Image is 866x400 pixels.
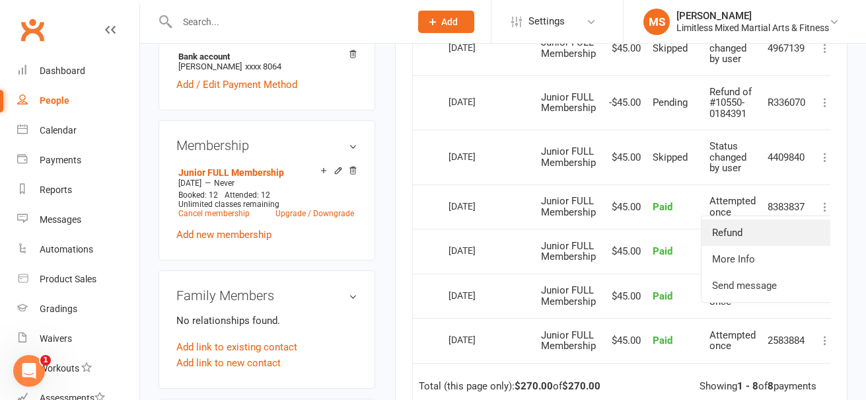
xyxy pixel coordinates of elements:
td: 2583884 [762,318,811,363]
a: Add new membership [176,229,271,241]
a: Gradings [17,294,139,324]
span: Never [214,179,235,188]
strong: 8 [768,380,774,392]
a: More Info [702,246,832,272]
span: Skipped [653,42,688,54]
a: Workouts [17,354,139,383]
td: -$45.00 [602,75,647,130]
span: Junior FULL Membership [541,195,596,218]
a: Junior FULL Membership [178,167,284,178]
a: Clubworx [16,13,49,46]
a: Calendar [17,116,139,145]
span: Status changed by user [709,140,746,174]
a: Waivers [17,324,139,354]
span: Junior FULL Membership [541,91,596,114]
a: Dashboard [17,56,139,86]
span: [DATE] [178,179,201,188]
span: Unlimited classes remaining [178,200,279,209]
span: Attended: 12 [225,190,270,200]
div: Refund of #10550-0184391 [709,87,756,120]
strong: Bank account [178,52,351,61]
div: Gradings [40,303,77,314]
td: 8383837 [762,184,811,229]
a: Automations [17,235,139,264]
div: Calendar [40,125,77,136]
td: 4967139 [762,20,811,75]
div: Workouts [40,363,79,374]
a: Reports [17,175,139,205]
a: Send message [702,272,832,299]
td: $45.00 [602,318,647,363]
a: Add link to new contact [176,355,281,371]
div: Payments [40,155,81,165]
div: [DATE] [449,240,509,260]
div: People [40,95,69,106]
strong: 1 - 8 [737,380,758,392]
a: Cancel membership [178,209,250,218]
h3: Family Members [176,288,357,303]
p: No relationships found. [176,313,357,329]
a: Refund [702,220,832,246]
div: [DATE] [449,91,509,112]
div: MS [643,9,670,35]
td: $45.00 [602,184,647,229]
span: Settings [528,7,565,36]
span: Skipped [653,151,688,163]
a: Payments [17,145,139,175]
div: Product Sales [40,274,96,284]
div: [DATE] [449,196,509,216]
td: $45.00 [602,130,647,184]
span: Paid [653,290,672,302]
span: Junior FULL Membership [541,329,596,352]
span: Paid [653,335,672,346]
div: Showing of payments [700,381,816,392]
a: Product Sales [17,264,139,294]
div: Limitless Mixed Martial Arts & Fitness [676,22,829,34]
a: Add / Edit Payment Method [176,77,297,93]
a: Upgrade / Downgrade [275,209,354,218]
li: [PERSON_NAME] [176,50,357,73]
a: Messages [17,205,139,235]
div: Dashboard [40,65,85,76]
strong: $270.00 [562,380,600,392]
div: Messages [40,214,81,225]
div: Total (this page only): of [419,381,600,392]
h3: Membership [176,138,357,153]
span: Attempted once [709,195,756,218]
div: [DATE] [449,285,509,305]
button: Add [418,11,474,33]
div: Reports [40,184,72,195]
span: Attempted once [709,329,756,352]
td: $45.00 [602,274,647,319]
span: 1 [40,355,51,366]
span: Paid [653,201,672,213]
span: Add [441,17,458,27]
div: Automations [40,244,93,255]
div: [PERSON_NAME] [676,10,829,22]
td: 4409840 [762,130,811,184]
td: $45.00 [602,20,647,75]
span: Paid [653,245,672,257]
div: [DATE] [449,37,509,58]
span: Junior FULL Membership [541,284,596,307]
td: R336070 [762,75,811,130]
span: Status changed by user [709,31,746,65]
strong: $270.00 [515,380,553,392]
a: People [17,86,139,116]
div: Waivers [40,333,72,344]
div: — [175,178,357,188]
input: Search... [173,13,401,31]
span: Junior FULL Membership [541,240,596,263]
span: Pending [653,97,688,108]
span: Booked: 12 [178,190,218,200]
span: xxxx 8064 [245,61,281,71]
span: Junior FULL Membership [541,36,596,60]
div: [DATE] [449,146,509,167]
iframe: Intercom live chat [13,355,45,387]
div: [DATE] [449,329,509,350]
span: Junior FULL Membership [541,145,596,169]
td: $45.00 [602,229,647,274]
a: Add link to existing contact [176,339,297,355]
